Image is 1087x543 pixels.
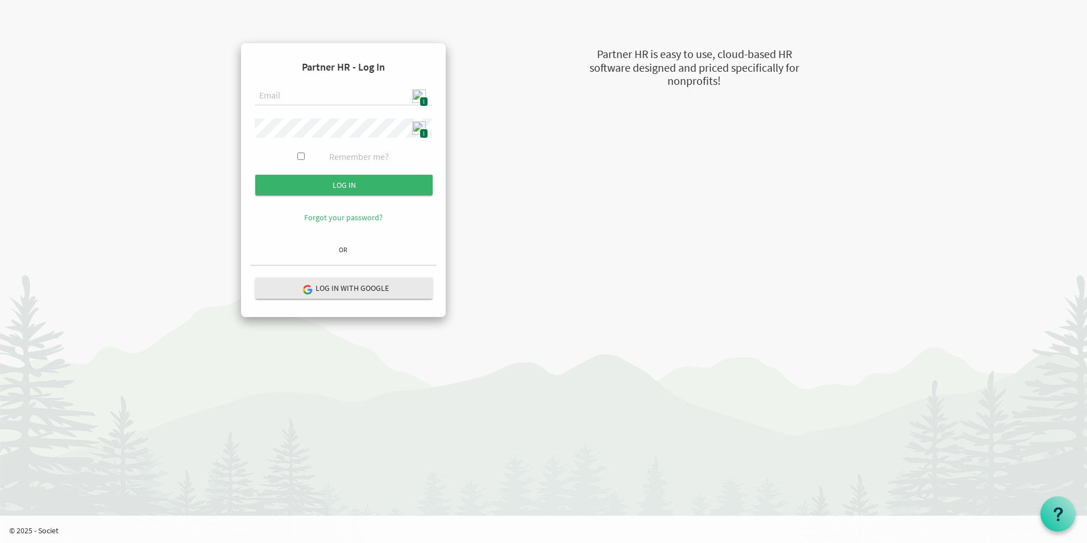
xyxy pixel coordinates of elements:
div: Partner HR is easy to use, cloud-based HR [532,46,856,63]
img: google-logo.png [302,284,312,294]
h4: Partner HR - Log In [250,52,437,82]
div: nonprofits! [532,73,856,89]
input: Email [255,87,432,106]
button: Log in with Google [255,278,433,299]
label: Remember me? [329,150,389,163]
input: Log in [255,175,433,195]
span: 1 [420,97,428,106]
span: 1 [420,129,428,138]
div: software designed and priced specifically for [532,60,856,76]
p: © 2025 - Societ [9,525,1087,536]
a: Forgot your password? [304,212,383,223]
img: npw-badge-icon.svg [412,121,426,135]
h6: OR [250,246,437,253]
img: npw-badge-icon.svg [412,89,426,103]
